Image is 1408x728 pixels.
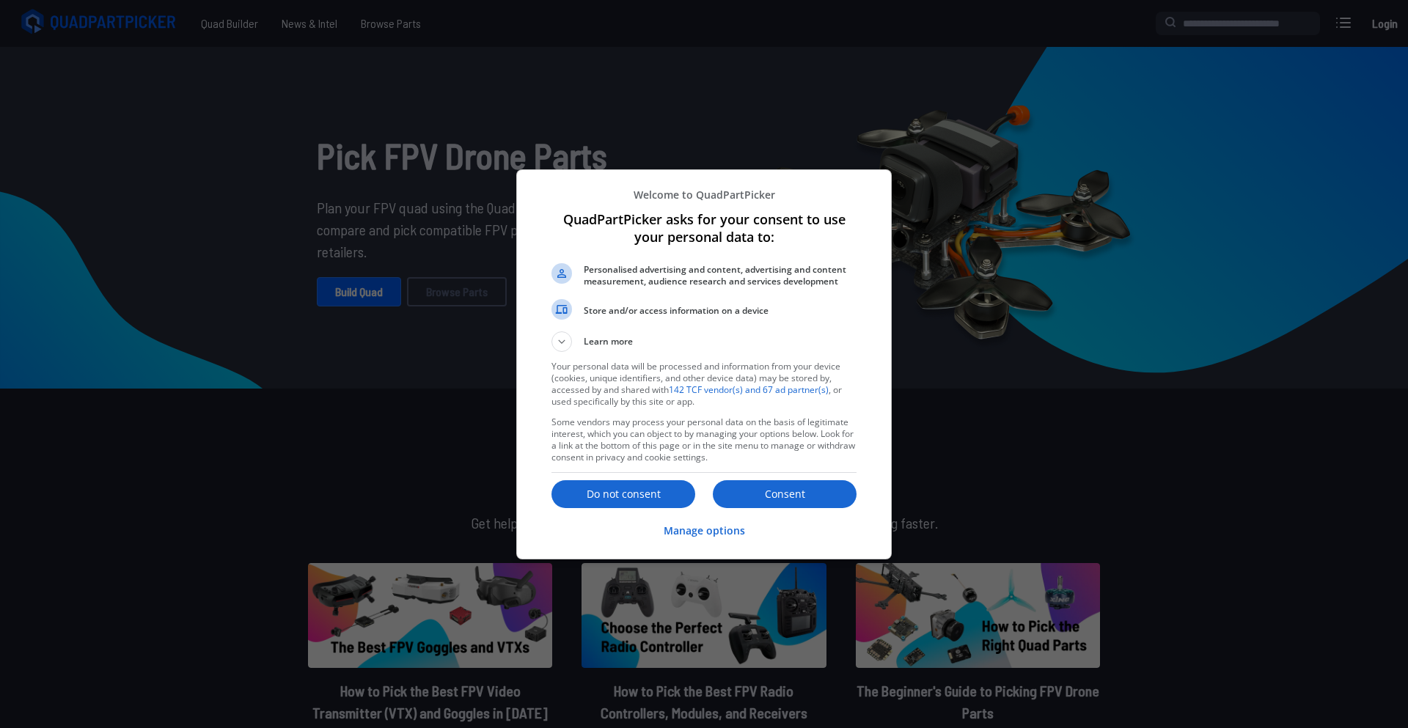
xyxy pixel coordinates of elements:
[713,487,857,501] p: Consent
[713,480,857,508] button: Consent
[551,416,857,463] p: Some vendors may process your personal data on the basis of legitimate interest, which you can ob...
[584,305,857,317] span: Store and/or access information on a device
[664,523,745,538] p: Manage options
[551,210,857,246] h1: QuadPartPicker asks for your consent to use your personal data to:
[551,487,695,501] p: Do not consent
[584,335,633,352] span: Learn more
[551,361,857,408] p: Your personal data will be processed and information from your device (cookies, unique identifier...
[551,188,857,202] p: Welcome to QuadPartPicker
[584,264,857,287] span: Personalised advertising and content, advertising and content measurement, audience research and ...
[551,480,695,508] button: Do not consent
[516,169,892,559] div: QuadPartPicker asks for your consent to use your personal data to:
[664,515,745,547] button: Manage options
[551,331,857,352] button: Learn more
[669,383,829,396] a: 142 TCF vendor(s) and 67 ad partner(s)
